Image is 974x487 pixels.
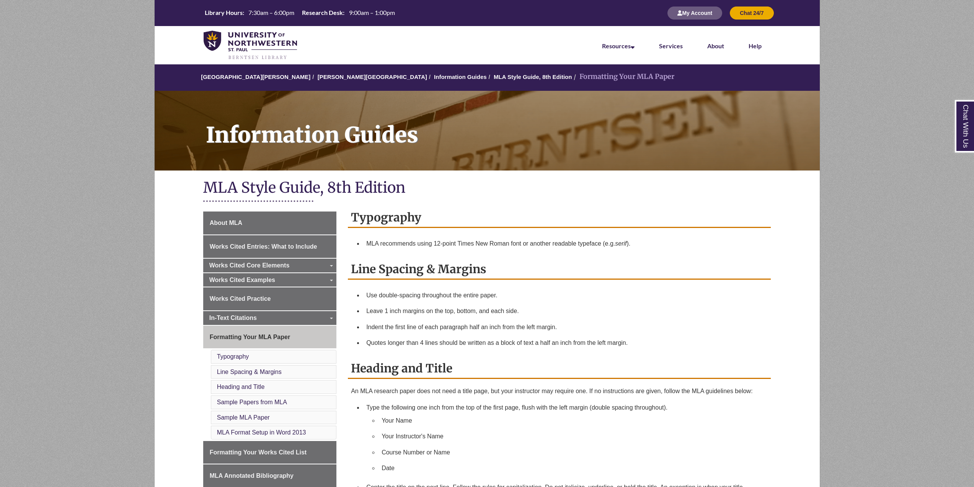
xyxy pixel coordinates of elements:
h1: Information Guides [197,91,820,161]
li: Quotes longer than 4 lines should be written as a block of text a half an inch from the left margin. [363,335,768,351]
em: serif [615,240,626,247]
a: MLA Style Guide, 8th Edition [494,74,572,80]
a: Works Cited Examples [203,273,336,287]
span: 9:00am – 1:00pm [349,9,395,16]
li: Use double-spacing throughout the entire paper. [363,287,768,303]
a: [GEOGRAPHIC_DATA][PERSON_NAME] [201,74,310,80]
li: Indent the first line of each paragraph half an inch from the left margin. [363,319,768,335]
span: Formatting Your Works Cited List [210,449,307,456]
a: Works Cited Practice [203,287,336,310]
p: An MLA research paper does not need a title page, but your instructor may require one. If no inst... [351,387,768,396]
li: Your Instructor's Name [379,428,765,444]
a: Heading and Title [217,384,265,390]
a: Information Guides [155,91,820,171]
span: MLA Annotated Bibliography [210,472,294,479]
a: [PERSON_NAME][GEOGRAPHIC_DATA] [318,74,427,80]
table: Hours Today [202,8,398,17]
span: About MLA [210,220,242,226]
a: Resources [602,42,635,49]
h1: MLA Style Guide, 8th Edition [203,178,771,198]
span: Works Cited Entries: What to Include [210,243,317,250]
h2: Heading and Title [348,359,771,379]
a: Typography [217,353,249,360]
a: Works Cited Entries: What to Include [203,235,336,258]
li: Date [379,460,765,476]
a: Chat 24/7 [730,10,773,16]
a: Hours Today [202,8,398,18]
a: Line Spacing & Margins [217,369,282,375]
li: Leave 1 inch margins on the top, bottom, and each side. [363,303,768,319]
li: Type the following one inch from the top of the first page, flush with the left margin (double sp... [363,400,768,479]
th: Library Hours: [202,8,245,17]
span: Works Cited Examples [209,277,275,283]
button: Chat 24/7 [730,7,773,20]
a: Sample MLA Paper [217,414,270,421]
a: Information Guides [434,74,487,80]
button: My Account [667,7,722,20]
span: 7:30am – 6:00pm [248,9,294,16]
th: Research Desk: [299,8,346,17]
a: Works Cited Core Elements [203,259,336,272]
a: MLA Format Setup in Word 2013 [217,429,306,436]
li: MLA recommends using 12-point Times New Roman font or another readable typeface (e.g. ). [363,236,768,252]
li: Formatting Your MLA Paper [572,71,674,82]
h2: Typography [348,208,771,228]
li: Course Number or Name [379,444,765,461]
a: About [707,42,724,49]
a: Sample Papers from MLA [217,399,287,405]
span: Works Cited Core Elements [209,262,290,269]
a: My Account [667,10,722,16]
span: Formatting Your MLA Paper [210,334,290,340]
a: Formatting Your Works Cited List [203,441,336,464]
a: Formatting Your MLA Paper [203,326,336,349]
li: Your Name [379,413,765,429]
a: In-Text Citations [203,311,336,325]
a: Help [749,42,762,49]
h2: Line Spacing & Margins [348,259,771,280]
img: UNWSP Library Logo [204,31,297,61]
span: In-Text Citations [209,315,257,321]
a: About MLA [203,212,336,234]
a: Services [659,42,683,49]
span: Works Cited Practice [210,295,271,302]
